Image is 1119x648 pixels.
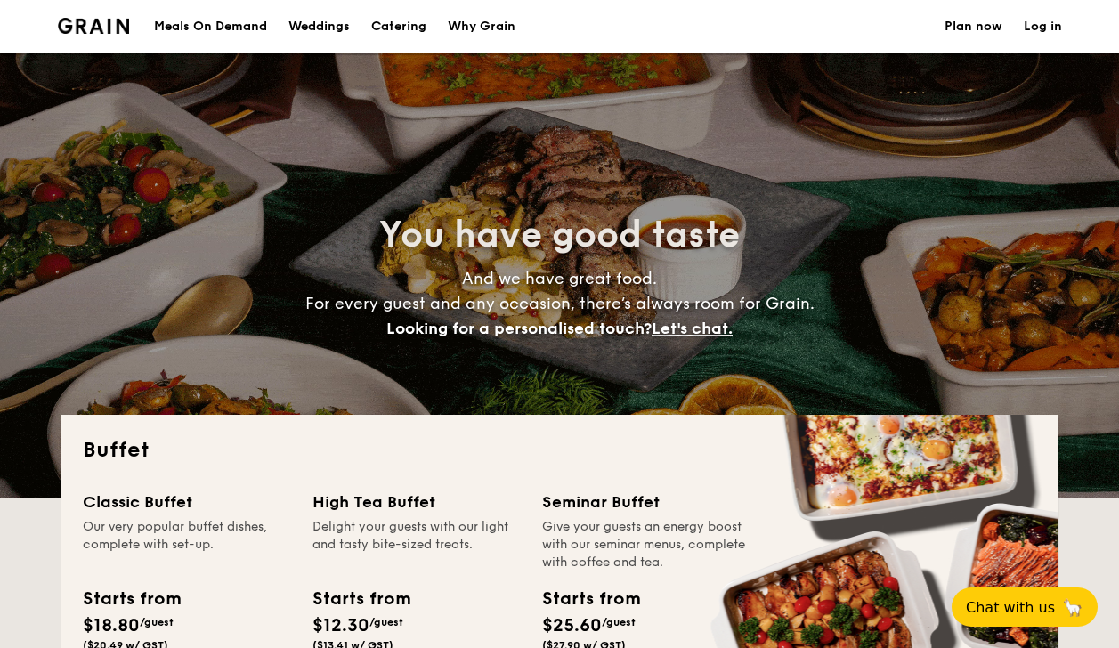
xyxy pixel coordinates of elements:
span: /guest [369,616,403,628]
div: Classic Buffet [83,490,291,514]
h2: Buffet [83,436,1037,465]
button: Chat with us🦙 [952,587,1098,627]
span: $12.30 [312,615,369,636]
span: Let's chat. [652,319,733,338]
span: And we have great food. For every guest and any occasion, there’s always room for Grain. [305,269,815,338]
span: Chat with us [966,599,1055,616]
div: Seminar Buffet [542,490,750,514]
span: /guest [602,616,636,628]
div: Our very popular buffet dishes, complete with set-up. [83,518,291,571]
img: Grain [58,18,130,34]
span: $18.80 [83,615,140,636]
span: $25.60 [542,615,602,636]
div: Starts from [312,586,409,612]
span: 🦙 [1062,597,1083,618]
span: Looking for a personalised touch? [386,319,652,338]
span: /guest [140,616,174,628]
div: Starts from [83,586,180,612]
div: Give your guests an energy boost with our seminar menus, complete with coffee and tea. [542,518,750,571]
div: High Tea Buffet [312,490,521,514]
span: You have good taste [379,214,740,256]
div: Starts from [542,586,639,612]
div: Delight your guests with our light and tasty bite-sized treats. [312,518,521,571]
a: Logotype [58,18,130,34]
